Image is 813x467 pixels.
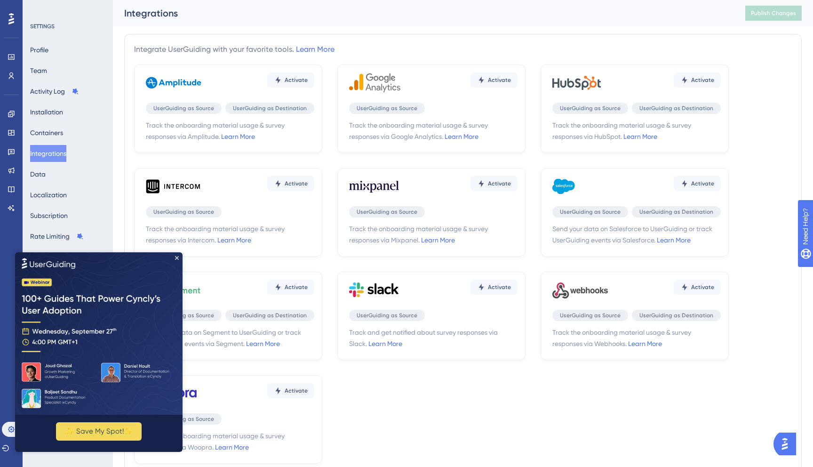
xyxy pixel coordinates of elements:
span: Need Help? [22,2,59,14]
div: Integrate UserGuiding with your favorite tools. [134,44,335,55]
button: Accessibility [30,249,67,266]
span: Track the onboarding material usage & survey responses via Mixpanel. [349,223,518,246]
button: Activate [674,72,721,88]
button: ✨ Save My Spot!✨ [41,170,127,188]
span: Activate [691,283,714,291]
span: UserGuiding as Source [357,208,417,216]
button: Activate [267,280,314,295]
button: Activate [674,176,721,191]
span: Track the onboarding material usage & survey responses via Amplitude. [146,120,314,142]
span: Activate [488,76,511,84]
span: UserGuiding as Source [357,312,417,319]
button: Activate [267,176,314,191]
span: Activate [285,180,308,187]
button: Activity Log [30,83,79,100]
span: UserGuiding as Destination [639,208,713,216]
span: UserGuiding as Source [153,105,214,112]
span: UserGuiding as Source [560,208,621,216]
span: UserGuiding as Source [153,415,214,423]
a: Learn More [217,236,251,244]
button: Installation [30,104,63,121]
span: UserGuiding as Destination [639,312,713,319]
button: Activate [267,72,314,88]
iframe: UserGuiding AI Assistant Launcher [773,430,802,458]
span: UserGuiding as Source [357,105,417,112]
button: Integrations [30,145,66,162]
button: Subscription [30,207,68,224]
a: Learn More [215,443,249,451]
span: Send your data on Salesforce to UserGuiding or track UserGuiding events via Salesforce. [552,223,721,246]
span: UserGuiding as Source [153,312,214,319]
button: Rate Limiting [30,228,84,245]
span: Activate [285,387,308,395]
a: Learn More [368,340,402,347]
span: Activate [285,76,308,84]
a: Learn More [628,340,662,347]
span: Track the onboarding material usage & survey responses via Google Analytics. [349,120,518,142]
span: UserGuiding as Source [153,208,214,216]
div: SETTINGS [30,23,106,30]
button: Activate [470,72,518,88]
span: Track the onboarding material usage & survey responses via Intercom. [146,223,314,246]
div: Close Preview [160,4,164,8]
a: Learn More [221,133,255,140]
span: Publish Changes [751,9,796,17]
button: Profile [30,41,48,58]
span: Track the onboarding material usage & survey responses via Woopra. [146,430,314,453]
span: Activate [488,283,511,291]
button: Containers [30,124,63,141]
a: Learn More [421,236,455,244]
a: Learn More [445,133,478,140]
div: Integrations [124,7,722,20]
button: Activate [470,176,518,191]
span: Track the onboarding material usage & survey responses via Webhooks. [552,327,721,349]
a: Learn More [296,45,335,54]
span: Activate [691,180,714,187]
span: UserGuiding as Destination [639,105,713,112]
button: Team [30,62,47,79]
span: Track the onboarding material usage & survey responses via HubSpot. [552,120,721,142]
button: Localization [30,186,67,203]
button: Data [30,166,46,183]
span: UserGuiding as Source [560,105,621,112]
button: Activate [674,280,721,295]
button: Activate [470,280,518,295]
a: Learn More [623,133,657,140]
span: Activate [691,76,714,84]
span: UserGuiding as Destination [233,312,307,319]
span: Activate [285,283,308,291]
span: UserGuiding as Destination [233,105,307,112]
a: Learn More [246,340,280,347]
span: Track and get notified about survey responses via Slack. [349,327,518,349]
span: Activate [488,180,511,187]
a: Learn More [657,236,691,244]
button: Publish Changes [745,6,802,21]
button: Activate [267,383,314,398]
span: UserGuiding as Source [560,312,621,319]
span: Send your data on Segment to UserGuiding or track UserGuiding events via Segment. [146,327,314,349]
